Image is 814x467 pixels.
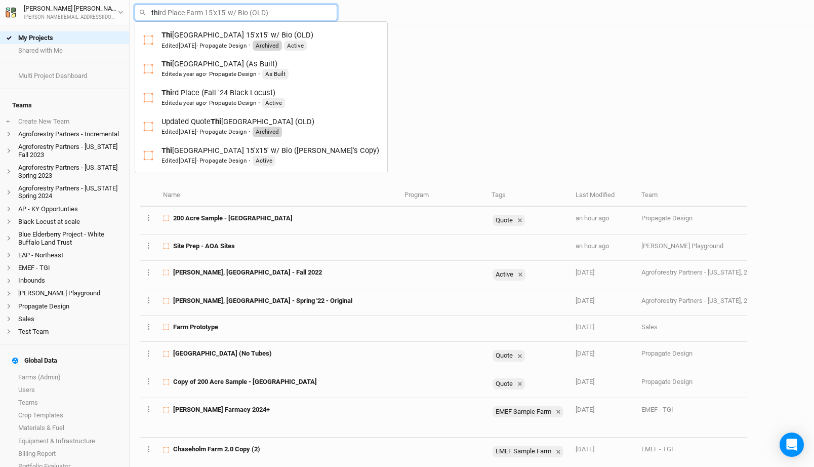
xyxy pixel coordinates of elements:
[135,26,387,55] a: Third Place Farm 15'x15' w/ Bio (OLD)
[258,69,260,79] span: ·
[173,349,272,358] span: Little Springs Farm (No Tubes)
[493,269,525,280] div: Active
[576,242,609,250] span: Sep 2, 2025 12:22 PM
[576,349,594,357] span: Aug 26, 2025 11:41 AM
[135,21,388,173] div: menu-options
[576,268,594,276] span: Aug 29, 2025 4:00 PM
[157,185,398,207] th: Name
[493,350,525,361] div: Quote
[6,118,10,126] span: +
[161,157,196,164] span: Edited
[6,95,123,115] h4: Teams
[161,42,247,50] div: · Propagate Design
[493,406,563,417] div: EMEF Sample Farm
[143,30,379,51] a: Thi[GEOGRAPHIC_DATA] 15'x15' w/ Bio (OLD)Edited[DATE]· Propagate Design·ArchivedActive
[161,42,196,49] span: Edited
[576,323,594,331] span: Aug 26, 2025 5:36 PM
[211,117,221,126] mark: Thi
[161,30,313,51] div: [GEOGRAPHIC_DATA] 15'x15' w/ Bio (OLD)
[24,4,118,14] div: [PERSON_NAME] [PERSON_NAME]
[173,323,218,332] span: Farm Prototype
[493,446,563,457] div: EMEF Sample Farm
[576,297,594,304] span: Aug 26, 2025 10:05 PM
[161,70,256,78] div: · Propagate Design
[173,242,235,251] span: Site Prep - AOA Sites
[161,128,196,135] span: Edited
[173,214,293,223] span: 200 Acre Sample - Wedonia Farm
[493,350,515,361] div: Quote
[135,5,337,20] input: Search all farms
[493,378,515,390] div: Quote
[161,128,247,136] div: · Propagate Design
[179,99,206,106] span: Sep 16, 2024 8:25 AM
[570,185,636,207] th: Last Modified
[179,128,196,135] span: Jan 16, 2024 9:32 AM
[253,127,282,137] div: Archived
[161,88,285,108] div: rd Place (Fall '24 Black Locust)
[161,30,172,40] mark: Thi
[161,116,314,137] div: Updated Quote [GEOGRAPHIC_DATA] (OLD)
[135,141,387,170] a: Third Place Farm 15'x15' w/ Bio (Sam's Copy)
[143,116,379,137] a: Updated QuoteThi[GEOGRAPHIC_DATA] (OLD)Edited[DATE]· Propagate Design·Archived
[161,99,206,106] span: Edited
[143,59,379,80] a: Thi[GEOGRAPHIC_DATA] (As Built)Editeda year ago· Propagate Design·As Built
[493,406,553,417] div: EMEF Sample Farm
[576,378,594,385] span: Aug 21, 2025 11:36 PM
[24,14,118,21] div: [PERSON_NAME][EMAIL_ADDRESS][DOMAIN_NAME]
[161,88,172,97] mark: Thi
[135,112,387,141] a: Updated Quote Third Place Farm (OLD)
[284,41,307,51] div: Active
[143,88,379,108] a: Third Place (Fall '24 Black Locust)Editeda year ago· Propagate Design·Active
[262,98,285,108] div: Active
[145,50,804,65] h1: My Projects
[5,3,124,21] button: [PERSON_NAME] [PERSON_NAME][PERSON_NAME][EMAIL_ADDRESS][DOMAIN_NAME]
[493,215,525,226] div: Quote
[173,296,352,305] span: K.Hill, KY - Spring '22 - Original
[486,185,570,207] th: Tags
[135,55,387,84] a: Third Place Farm (As Built)
[576,214,609,222] span: Sep 2, 2025 12:59 PM
[161,145,379,166] div: [GEOGRAPHIC_DATA] 15'x15' w/ Bio ([PERSON_NAME]'s Copy)
[173,405,270,414] span: Hudson Farmacy 2024+
[576,406,594,413] span: Aug 15, 2025 9:15 PM
[161,59,172,68] mark: Thi
[249,155,251,166] span: ·
[161,70,206,77] span: Edited
[173,445,260,454] span: Chaseholm Farm 2.0 Copy (2)
[249,40,251,50] span: ·
[493,378,525,390] div: Quote
[179,42,196,49] span: Jan 16, 2024 9:30 AM
[179,157,196,164] span: Jan 16, 2024 9:33 AM
[576,445,594,453] span: Aug 15, 2025 8:16 PM
[179,70,206,77] span: May 16, 2024 9:27 AM
[493,269,515,280] div: Active
[161,157,247,165] div: · Propagate Design
[493,446,553,457] div: EMEF Sample Farm
[161,146,172,155] mark: Thi
[253,155,275,166] div: Active
[262,69,289,79] div: As Built
[135,84,387,112] a: Third Place (Fall '24 Black Locust)
[398,185,485,207] th: Program
[258,98,260,108] span: ·
[161,59,289,80] div: [GEOGRAPHIC_DATA] (As Built)
[780,433,804,457] div: Open Intercom Messenger
[135,170,387,199] a: Third Place Farm Original Copy (OLD)
[249,127,251,137] span: ·
[173,268,322,277] span: K. Hill, KY - Fall 2022
[253,41,282,51] div: Archived
[161,99,256,107] div: · Propagate Design
[493,215,515,226] div: Quote
[12,357,57,365] div: Global Data
[143,145,379,166] a: Thi[GEOGRAPHIC_DATA] 15'x15' w/ Bio ([PERSON_NAME]'s Copy)Edited[DATE]· Propagate Design·Active
[173,377,317,386] span: Copy of 200 Acre Sample - Wedonia Farm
